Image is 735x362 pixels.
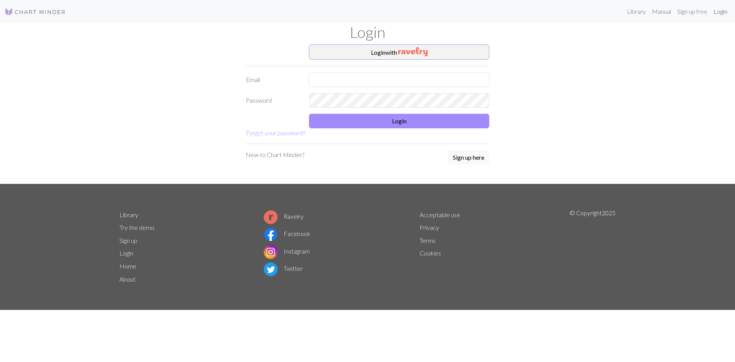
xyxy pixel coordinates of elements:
a: Cookies [420,249,441,257]
a: Twitter [264,265,303,272]
img: Logo [5,7,66,16]
img: Twitter logo [264,262,278,276]
a: Acceptable use [420,211,460,218]
a: Instagram [264,247,310,255]
p: © Copyright 2025 [570,208,616,286]
a: Try the demo [119,224,154,231]
img: Ravelry [398,47,428,56]
a: About [119,275,136,283]
h1: Login [115,23,620,41]
a: Login [710,4,730,19]
img: Instagram logo [264,245,278,259]
button: Login [309,114,489,128]
a: Terms [420,237,436,244]
img: Facebook logo [264,228,278,241]
button: Sign up here [448,150,489,165]
p: New to Chart Minder? [246,150,304,159]
label: Password [241,93,304,108]
a: Facebook [264,230,310,237]
a: Library [624,4,649,19]
button: Loginwith [309,44,489,60]
a: Manual [649,4,674,19]
img: Ravelry logo [264,210,278,224]
a: Ravelry [264,213,304,220]
a: Forgot your password? [246,129,305,136]
a: Privacy [420,224,439,231]
a: Login [119,249,133,257]
a: Sign up [119,237,137,244]
a: Library [119,211,138,218]
a: Home [119,262,136,270]
label: Email [241,72,304,87]
a: Sign up free [674,4,710,19]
